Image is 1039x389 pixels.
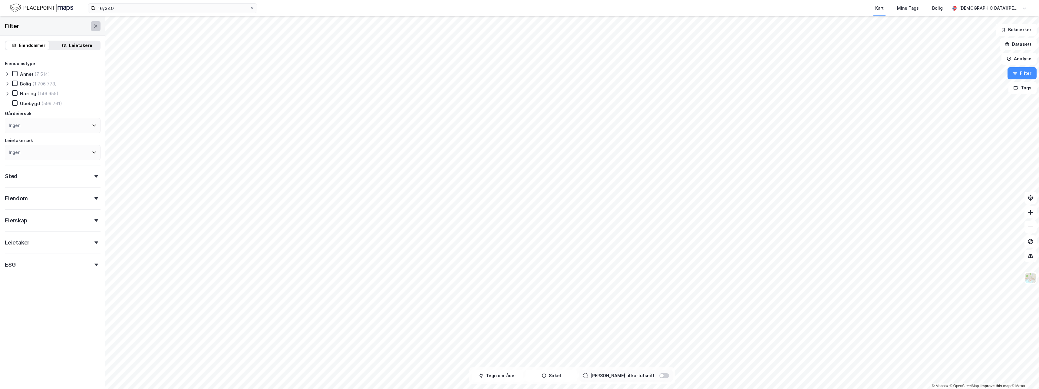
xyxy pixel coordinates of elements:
[9,122,20,129] div: Ingen
[1009,360,1039,389] div: Kontrollprogram for chat
[1025,272,1036,284] img: Z
[526,370,577,382] button: Sirkel
[996,24,1037,36] button: Bokmerker
[5,261,15,268] div: ESG
[38,91,58,96] div: (146 955)
[897,5,919,12] div: Mine Tags
[981,384,1011,388] a: Improve this map
[1008,82,1037,94] button: Tags
[5,195,28,202] div: Eiendom
[10,3,73,13] img: logo.f888ab2527a4732fd821a326f86c7f29.svg
[1009,360,1039,389] iframe: Chat Widget
[5,60,35,67] div: Eiendomstype
[95,4,250,13] input: Søk på adresse, matrikkel, gårdeiere, leietakere eller personer
[472,370,523,382] button: Tegn områder
[932,384,948,388] a: Mapbox
[1000,38,1037,50] button: Datasett
[959,5,1020,12] div: [DEMOGRAPHIC_DATA][PERSON_NAME]
[5,21,19,31] div: Filter
[35,71,50,77] div: (7 514)
[9,149,20,156] div: Ingen
[1001,53,1037,65] button: Analyse
[19,42,45,49] div: Eiendommer
[5,217,27,224] div: Eierskap
[590,372,655,379] div: [PERSON_NAME] til kartutsnitt
[5,239,29,246] div: Leietaker
[950,384,979,388] a: OpenStreetMap
[5,137,33,144] div: Leietakersøk
[5,173,18,180] div: Sted
[69,42,92,49] div: Leietakere
[932,5,943,12] div: Bolig
[20,71,33,77] div: Annet
[875,5,884,12] div: Kart
[1008,67,1037,79] button: Filter
[5,110,31,117] div: Gårdeiersøk
[41,101,62,106] div: (599 761)
[20,81,31,87] div: Bolig
[32,81,57,87] div: (1 706 778)
[20,91,36,96] div: Næring
[20,101,40,106] div: Ubebygd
